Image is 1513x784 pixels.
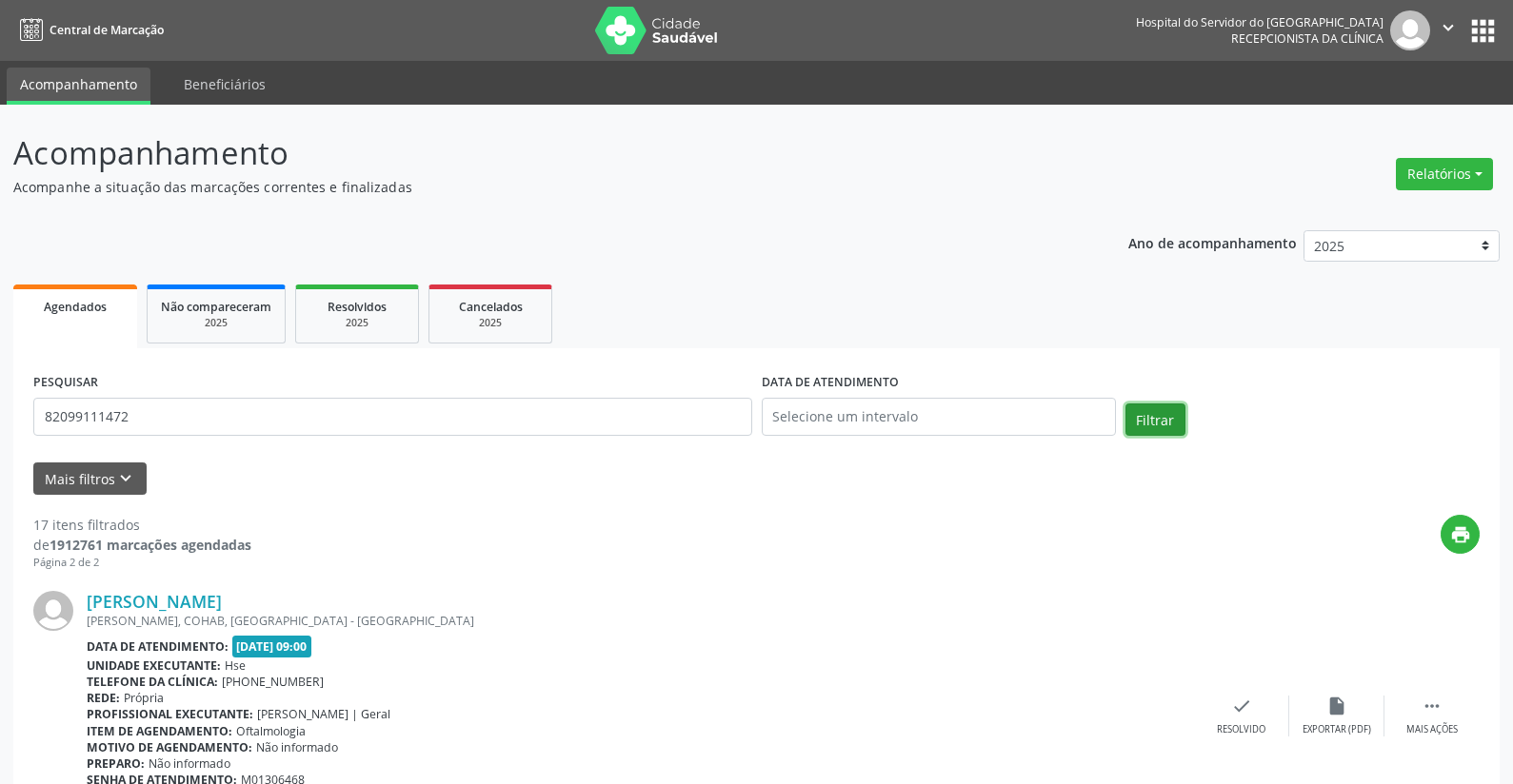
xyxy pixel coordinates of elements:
[232,636,312,657] span: [DATE] 09:00
[149,755,230,772] span: Não informado
[762,368,899,398] label: DATA DE ATENDIMENTO
[1128,230,1297,254] p: Ano de acompanhamento
[1231,696,1252,716] i: check
[33,398,752,436] input: Nome, código do beneficiário ou CPF
[87,674,218,690] b: Telefone da clínica:
[87,657,221,674] b: Unidade executante:
[13,14,164,46] a: Central de Marcação
[1231,30,1384,47] span: Recepcionista da clínica
[1430,10,1466,50] button: 
[33,555,251,571] div: Página 2 de 2
[1217,723,1265,736] div: Resolvido
[87,638,229,655] b: Data de atendimento:
[762,398,1116,436] input: Selecione um intervalo
[1125,403,1185,436] button: Filtrar
[124,690,164,706] span: Própria
[1422,696,1443,716] i: 
[87,591,222,612] a: [PERSON_NAME]
[33,591,73,631] img: img
[328,299,387,315] span: Resolvidos
[1396,158,1493,190] button: Relatórios
[161,316,271,330] div: 2025
[225,657,246,674] span: Hse
[50,536,251,554] strong: 1912761 marcações agendadas
[33,535,251,555] div: de
[170,68,279,101] a: Beneficiários
[1406,723,1458,736] div: Mais ações
[33,515,251,535] div: 17 itens filtrados
[161,299,271,315] span: Não compareceram
[87,723,232,739] b: Item de agendamento:
[87,706,253,722] b: Profissional executante:
[256,739,338,755] span: Não informado
[44,299,107,315] span: Agendados
[1390,10,1430,50] img: img
[87,613,1194,629] div: [PERSON_NAME], COHAB, [GEOGRAPHIC_DATA] - [GEOGRAPHIC_DATA]
[1438,17,1459,38] i: 
[1326,696,1347,716] i: insert_drive_file
[87,755,145,772] b: Preparo:
[87,690,120,706] b: Rede:
[13,129,1054,177] p: Acompanhamento
[50,22,164,38] span: Central de Marcação
[1136,14,1384,30] div: Hospital do Servidor do [GEOGRAPHIC_DATA]
[236,723,306,739] span: Oftalmologia
[1303,723,1371,736] div: Exportar (PDF)
[443,316,538,330] div: 2025
[87,739,252,755] b: Motivo de agendamento:
[1466,14,1500,48] button: apps
[13,177,1054,197] p: Acompanhe a situação das marcações correntes e finalizadas
[1441,515,1480,554] button: print
[459,299,523,315] span: Cancelados
[7,68,150,105] a: Acompanhamento
[222,674,324,690] span: [PHONE_NUMBER]
[1450,524,1471,545] i: print
[257,706,390,722] span: [PERSON_NAME] | Geral
[115,468,136,489] i: keyboard_arrow_down
[33,462,147,496] button: Mais filtroskeyboard_arrow_down
[33,368,98,398] label: PESQUISAR
[309,316,405,330] div: 2025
